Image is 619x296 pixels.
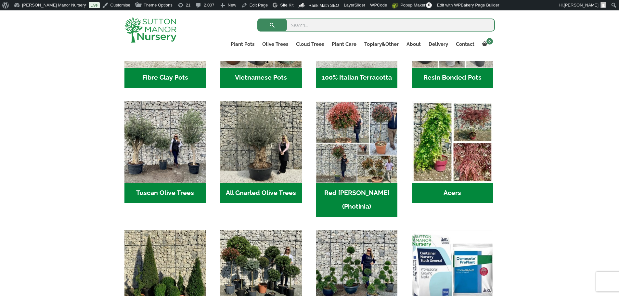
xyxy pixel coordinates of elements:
[412,68,493,88] h2: Resin Bonded Pots
[403,40,425,49] a: About
[124,68,206,88] h2: Fibre Clay Pots
[89,2,100,8] a: Live
[220,101,302,183] img: Home - 5833C5B7 31D0 4C3A 8E42 DB494A1738DB
[316,101,397,217] a: Visit product category Red Robin (Photinia)
[124,17,176,43] img: logo
[280,3,293,7] span: Site Kit
[425,40,452,49] a: Delivery
[316,101,397,183] img: Home - F5A23A45 75B5 4929 8FB2 454246946332
[564,3,599,7] span: [PERSON_NAME]
[257,19,495,32] input: Search...
[292,40,328,49] a: Cloud Trees
[412,101,493,203] a: Visit product category Acers
[220,68,302,88] h2: Vietnamese Pots
[486,38,493,45] span: 0
[360,40,403,49] a: Topiary&Other
[220,183,302,203] h2: All Gnarled Olive Trees
[258,40,292,49] a: Olive Trees
[452,40,478,49] a: Contact
[308,3,339,8] span: Rank Math SEO
[124,183,206,203] h2: Tuscan Olive Trees
[426,2,432,8] span: 0
[412,101,493,183] img: Home - Untitled Project 4
[220,101,302,203] a: Visit product category All Gnarled Olive Trees
[412,183,493,203] h2: Acers
[227,40,258,49] a: Plant Pots
[316,68,397,88] h2: 100% Italian Terracotta
[316,183,397,217] h2: Red [PERSON_NAME] (Photinia)
[124,101,206,183] img: Home - 7716AD77 15EA 4607 B135 B37375859F10
[124,101,206,203] a: Visit product category Tuscan Olive Trees
[328,40,360,49] a: Plant Care
[478,40,495,49] a: 0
